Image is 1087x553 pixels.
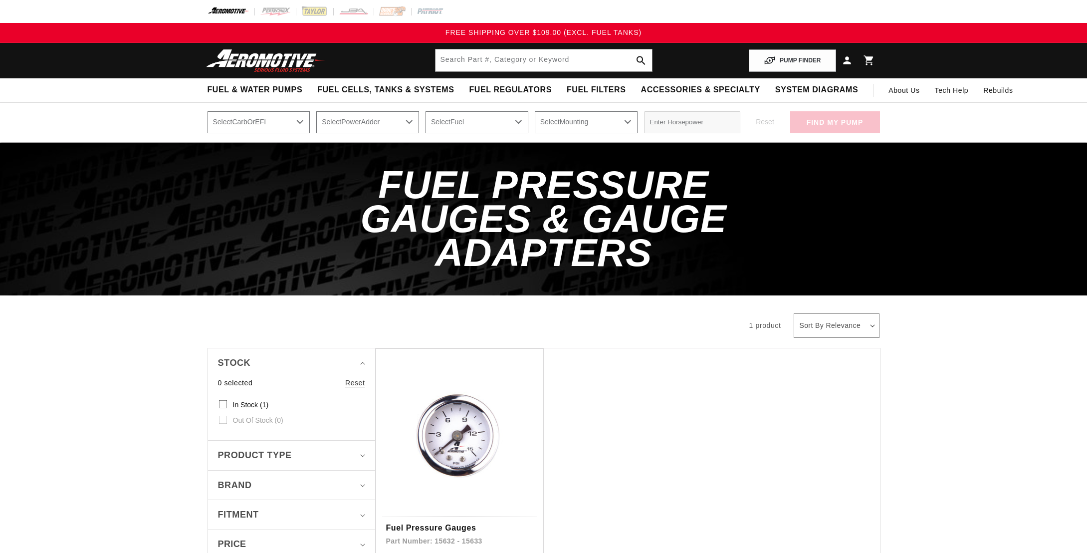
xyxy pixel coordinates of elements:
[559,78,634,102] summary: Fuel Filters
[218,538,246,551] span: Price
[386,522,534,535] a: Fuel Pressure Gauges
[233,416,283,425] span: Out of stock (0)
[317,85,454,95] span: Fuel Cells, Tanks & Systems
[535,111,638,133] select: Mounting
[218,508,259,522] span: Fitment
[469,85,551,95] span: Fuel Regulators
[768,78,866,102] summary: System Diagrams
[204,49,328,72] img: Aeromotive
[208,111,310,133] select: CarbOrEFI
[983,85,1013,96] span: Rebuilds
[218,377,253,388] span: 0 selected
[634,78,768,102] summary: Accessories & Specialty
[218,478,252,493] span: Brand
[976,78,1020,102] summary: Rebuilds
[316,111,419,133] select: PowerAdder
[200,78,310,102] summary: Fuel & Water Pumps
[881,78,927,102] a: About Us
[749,321,781,329] span: 1 product
[218,448,292,463] span: Product type
[775,85,858,95] span: System Diagrams
[426,111,528,133] select: Fuel
[927,78,976,102] summary: Tech Help
[218,348,365,378] summary: Stock (0 selected)
[630,49,652,71] button: search button
[310,78,461,102] summary: Fuel Cells, Tanks & Systems
[445,28,642,36] span: FREE SHIPPING OVER $109.00 (EXCL. FUEL TANKS)
[218,471,365,500] summary: Brand (0 selected)
[749,49,836,72] button: PUMP FINDER
[218,356,251,370] span: Stock
[345,377,365,388] a: Reset
[233,400,269,409] span: In stock (1)
[461,78,559,102] summary: Fuel Regulators
[435,49,652,71] input: Search by Part Number, Category or Keyword
[888,86,919,94] span: About Us
[567,85,626,95] span: Fuel Filters
[218,500,365,530] summary: Fitment (0 selected)
[361,163,727,275] span: Fuel Pressure Gauges & Gauge Adapters
[641,85,760,95] span: Accessories & Specialty
[644,111,740,133] input: Enter Horsepower
[208,85,303,95] span: Fuel & Water Pumps
[218,441,365,470] summary: Product type (0 selected)
[935,85,969,96] span: Tech Help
